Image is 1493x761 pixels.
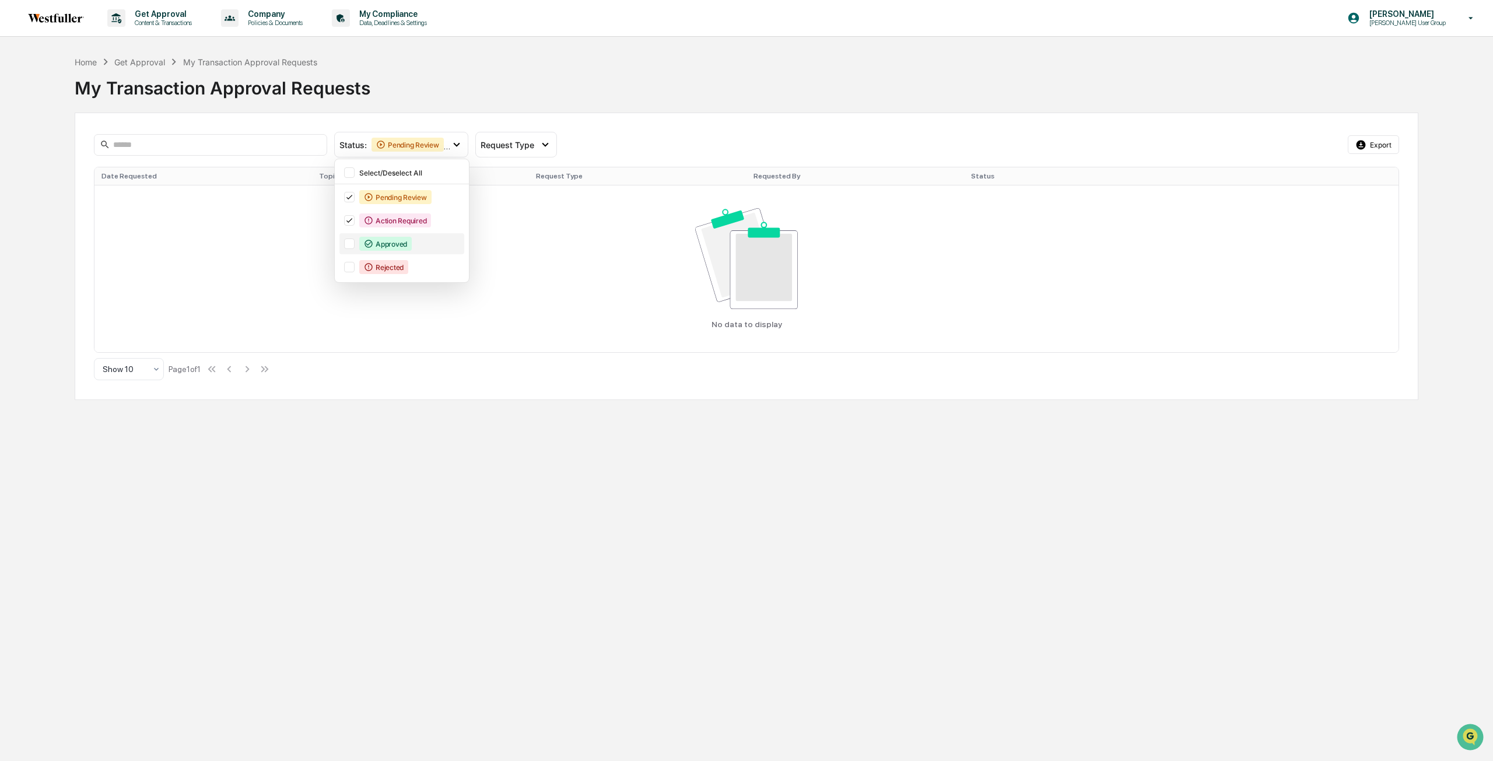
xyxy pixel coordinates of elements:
[23,169,73,181] span: Data Lookup
[96,147,145,159] span: Attestations
[964,167,1182,185] th: Status
[1360,9,1452,19] p: [PERSON_NAME]
[481,140,534,150] span: Request Type
[359,190,432,204] div: Pending Review
[239,9,309,19] p: Company
[80,142,149,163] a: 🗄️Attestations
[529,167,746,185] th: Request Type
[85,148,94,157] div: 🗄️
[94,167,312,185] th: Date Requested
[169,364,201,374] div: Page 1 of 1
[40,101,148,110] div: We're available if you need us!
[359,237,412,251] div: Approved
[82,197,141,206] a: Powered byPylon
[183,57,317,67] div: My Transaction Approval Requests
[28,13,84,23] img: logo
[7,142,80,163] a: 🖐️Preclearance
[350,9,433,19] p: My Compliance
[359,260,408,274] div: Rejected
[372,138,444,152] div: Pending Review
[12,148,21,157] div: 🖐️
[350,19,433,27] p: Data, Deadlines & Settings
[1348,135,1399,154] button: Export
[198,93,212,107] button: Start new chat
[114,57,165,67] div: Get Approval
[12,170,21,180] div: 🔎
[712,320,782,329] p: No data to display
[116,198,141,206] span: Pylon
[359,213,431,227] div: Action Required
[12,24,212,43] p: How can we help?
[695,208,798,309] img: No data available
[339,140,367,150] span: Status :
[1360,19,1452,27] p: [PERSON_NAME] User Group
[75,68,1418,99] div: My Transaction Approval Requests
[125,9,198,19] p: Get Approval
[125,19,198,27] p: Content & Transactions
[23,147,75,159] span: Preclearance
[1456,723,1487,754] iframe: Open customer support
[75,57,97,67] div: Home
[359,169,462,177] div: Select/Deselect All
[239,19,309,27] p: Policies & Documents
[12,89,33,110] img: 1746055101610-c473b297-6a78-478c-a979-82029cc54cd1
[7,164,78,185] a: 🔎Data Lookup
[746,167,964,185] th: Requested By
[40,89,191,101] div: Start new chat
[312,167,530,185] th: Topic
